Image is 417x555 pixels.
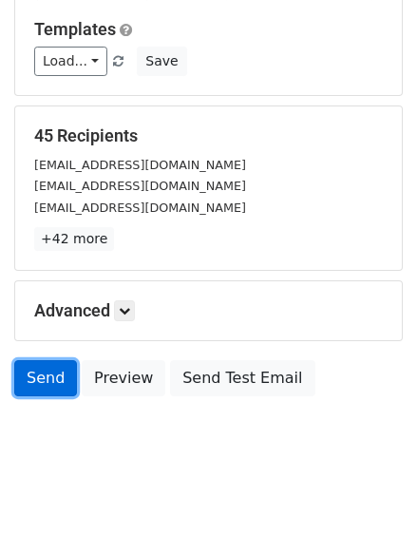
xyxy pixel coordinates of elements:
a: Send Test Email [170,360,314,396]
h5: 45 Recipients [34,125,383,146]
a: +42 more [34,227,114,251]
div: Widget de chat [322,464,417,555]
small: [EMAIL_ADDRESS][DOMAIN_NAME] [34,158,246,172]
a: Preview [82,360,165,396]
a: Send [14,360,77,396]
small: [EMAIL_ADDRESS][DOMAIN_NAME] [34,201,246,215]
a: Load... [34,47,107,76]
iframe: Chat Widget [322,464,417,555]
a: Templates [34,19,116,39]
small: [EMAIL_ADDRESS][DOMAIN_NAME] [34,179,246,193]
h5: Advanced [34,300,383,321]
button: Save [137,47,186,76]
